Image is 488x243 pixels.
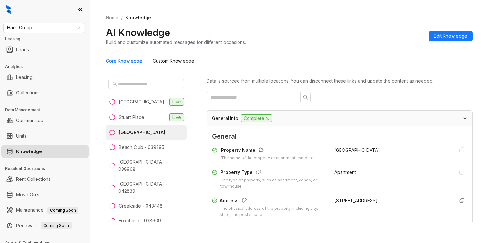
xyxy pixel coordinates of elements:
[16,130,26,142] a: Units
[16,86,40,99] a: Collections
[334,147,380,153] span: [GEOGRAPHIC_DATA]
[1,71,89,84] li: Leasing
[119,217,161,224] div: Foxchase - 038609
[119,114,144,121] div: Stuart Place
[334,197,449,204] div: [STREET_ADDRESS]
[16,219,72,232] a: RenewalsComing Soon
[207,111,472,126] div: General InfoComplete
[5,107,90,113] h3: Data Management
[212,131,467,141] span: General
[1,86,89,99] li: Collections
[16,188,39,201] a: Move Outs
[106,39,246,45] div: Build and customize automated messages for different occasions.
[16,173,51,186] a: Rent Collections
[5,64,90,70] h3: Analytics
[169,98,184,106] span: Live
[106,26,170,39] h2: AI Knowledge
[16,43,29,56] a: Leads
[106,57,142,64] div: Core Knowledge
[220,197,327,206] div: Address
[7,23,80,33] span: Haus Group
[118,159,184,173] div: [GEOGRAPHIC_DATA] - 038968
[153,57,194,64] div: Custom Knowledge
[220,169,327,177] div: Property Type
[221,155,314,161] div: The name of the property or apartment complex.
[125,15,151,20] span: Knowledge
[112,82,117,86] span: search
[121,14,123,21] li: /
[1,204,89,217] li: Maintenance
[241,114,272,122] span: Complete
[16,145,42,158] a: Knowledge
[1,188,89,201] li: Move Outs
[119,144,164,151] div: Beach Club - 039295
[119,202,163,209] div: Creekside - 043448
[429,31,473,41] button: Edit Knowledge
[334,170,356,175] span: Apartment
[16,71,33,84] a: Leasing
[105,14,120,21] a: Home
[47,207,78,214] span: Coming Soon
[1,130,89,142] li: Units
[221,147,314,155] div: Property Name
[119,129,165,136] div: [GEOGRAPHIC_DATA]
[118,180,184,195] div: [GEOGRAPHIC_DATA] - 042839
[119,98,164,105] div: [GEOGRAPHIC_DATA]
[41,222,72,229] span: Coming Soon
[207,77,473,84] div: Data is sourced from multiple locations. You can disconnect these links and update the content as...
[1,43,89,56] li: Leads
[1,114,89,127] li: Communities
[169,113,184,121] span: Live
[16,114,43,127] a: Communities
[5,166,90,171] h3: Resident Operations
[212,115,238,122] span: General Info
[1,219,89,232] li: Renewals
[1,173,89,186] li: Rent Collections
[463,116,467,120] span: expanded
[1,145,89,158] li: Knowledge
[220,206,327,218] div: The physical address of the property, including city, state, and postal code.
[303,95,308,100] span: search
[220,177,327,190] div: The type of property, such as apartment, condo, or townhouse.
[6,5,11,14] img: logo
[5,36,90,42] h3: Leasing
[434,33,467,40] span: Edit Knowledge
